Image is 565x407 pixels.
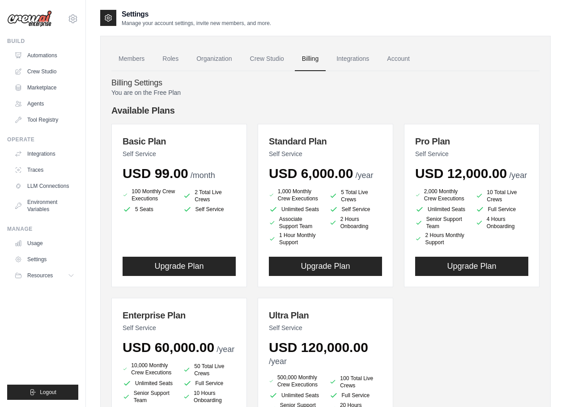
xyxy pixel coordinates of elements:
[269,205,322,214] li: Unlimited Seats
[111,104,540,117] h4: Available Plans
[123,149,236,158] p: Self Service
[269,373,322,389] li: 500,000 Monthly Crew Executions
[7,136,78,143] div: Operate
[123,135,236,148] h3: Basic Plan
[11,48,78,63] a: Automations
[11,252,78,267] a: Settings
[11,64,78,79] a: Crew Studio
[269,257,382,276] button: Upgrade Plan
[329,391,382,400] li: Full Service
[189,47,239,71] a: Organization
[123,187,176,203] li: 100 Monthly Crew Executions
[183,390,236,404] li: 10 Hours Onboarding
[155,47,186,71] a: Roles
[123,309,236,322] h3: Enterprise Plan
[11,163,78,177] a: Traces
[476,216,529,230] li: 4 Hours Onboarding
[111,78,540,88] h4: Billing Settings
[11,113,78,127] a: Tool Registry
[11,97,78,111] a: Agents
[123,257,236,276] button: Upgrade Plan
[122,20,271,27] p: Manage your account settings, invite new members, and more.
[7,38,78,45] div: Build
[269,309,382,322] h3: Ultra Plan
[415,205,468,214] li: Unlimited Seats
[415,257,528,276] button: Upgrade Plan
[415,232,468,246] li: 2 Hours Monthly Support
[111,47,152,71] a: Members
[123,340,214,355] span: USD 60,000.00
[123,361,176,377] li: 10,000 Monthly Crew Executions
[11,195,78,216] a: Environment Variables
[295,47,326,71] a: Billing
[11,179,78,193] a: LLM Connections
[415,216,468,230] li: Senior Support Team
[415,135,528,148] h3: Pro Plan
[476,189,529,203] li: 10 Total Live Crews
[7,10,52,27] img: Logo
[415,149,528,158] p: Self Service
[123,323,236,332] p: Self Service
[415,187,468,203] li: 2,000 Monthly Crew Executions
[7,225,78,233] div: Manage
[183,205,236,214] li: Self Service
[355,171,373,180] span: /year
[415,166,507,181] span: USD 12,000.00
[123,205,176,214] li: 5 Seats
[123,390,176,404] li: Senior Support Team
[40,389,56,396] span: Logout
[380,47,417,71] a: Account
[329,205,382,214] li: Self Service
[329,189,382,203] li: 5 Total Live Crews
[269,391,322,400] li: Unlimited Seats
[27,272,53,279] span: Resources
[217,345,234,354] span: /year
[11,81,78,95] a: Marketplace
[183,363,236,377] li: 50 Total Live Crews
[269,340,368,355] span: USD 120,000.00
[123,379,176,388] li: Unlimited Seats
[476,205,529,214] li: Full Service
[11,147,78,161] a: Integrations
[329,47,376,71] a: Integrations
[269,232,322,246] li: 1 Hour Monthly Support
[183,189,236,203] li: 2 Total Live Crews
[191,171,215,180] span: /month
[269,357,287,366] span: /year
[183,379,236,388] li: Full Service
[123,166,188,181] span: USD 99.00
[269,149,382,158] p: Self Service
[11,236,78,250] a: Usage
[269,135,382,148] h3: Standard Plan
[269,187,322,203] li: 1,000 Monthly Crew Executions
[11,268,78,283] button: Resources
[509,171,527,180] span: /year
[7,385,78,400] button: Logout
[329,216,382,230] li: 2 Hours Onboarding
[329,375,382,389] li: 100 Total Live Crews
[269,323,382,332] p: Self Service
[269,166,353,181] span: USD 6,000.00
[269,216,322,230] li: Associate Support Team
[122,9,271,20] h2: Settings
[111,88,540,97] p: You are on the Free Plan
[243,47,291,71] a: Crew Studio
